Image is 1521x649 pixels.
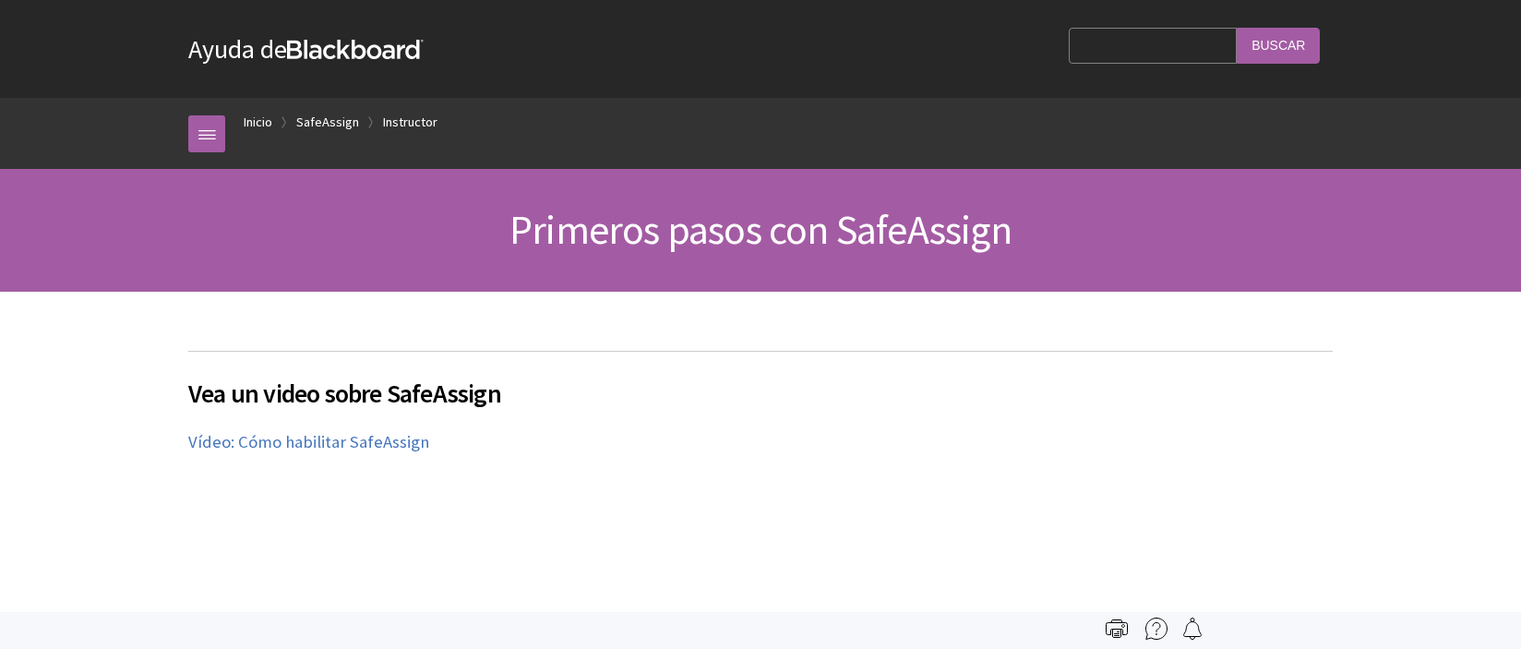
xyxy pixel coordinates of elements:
[188,351,1333,413] h2: Vea un video sobre SafeAssign
[244,111,272,134] a: Inicio
[1237,28,1320,64] input: Buscar
[509,204,1012,255] span: Primeros pasos con SafeAssign
[188,32,424,66] a: Ayuda deBlackboard
[188,431,429,453] a: Vídeo: Cómo habilitar SafeAssign
[383,111,437,134] a: Instructor
[296,111,359,134] a: SafeAssign
[1145,618,1168,640] img: More help
[1106,618,1128,640] img: Print
[287,40,424,59] strong: Blackboard
[1181,618,1204,640] img: Follow this page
